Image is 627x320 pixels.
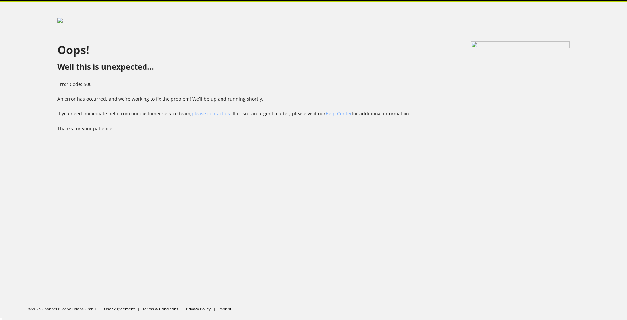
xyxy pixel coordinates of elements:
a: Help Center [326,111,352,117]
a: please contact us [192,111,230,117]
h1: Oops! [57,41,410,58]
p: An error has occurred, and we're working to fix the problem! We’ll be up and running shortly. [57,95,410,102]
img: 00fd0c2968333bded0a06517299d5b97.svg [57,18,63,26]
li: ©2025 Channel Pilot Solutions GmbH [28,306,104,312]
p: If you need immediate help from our customer service team, . If it isn’t an urgent matter, please... [57,110,410,117]
p: Thanks for your patience! [57,125,410,132]
a: Privacy Policy [186,306,211,312]
h2: Well this is unexpected... [57,61,410,73]
p: Error Code: 500 [57,81,410,87]
a: Terms & Conditions [142,306,178,312]
a: User Agreement [104,306,135,312]
img: e90d5b77b56c2ba63d8ea669e10db237.svg [471,41,570,206]
a: Imprint [218,306,231,312]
